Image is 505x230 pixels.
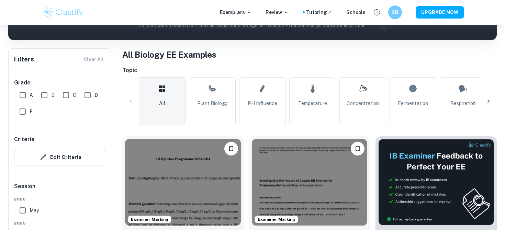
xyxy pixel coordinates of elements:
[252,139,368,226] img: Biology EE example thumbnail: How does increasing concentrations of co
[14,135,34,143] h6: Criteria
[371,7,383,18] button: Help and Feedback
[159,100,165,107] span: All
[14,79,106,87] h6: Grade
[351,142,364,156] button: Bookmark
[346,9,366,16] a: Schools
[41,5,85,19] img: Clastify logo
[51,91,55,99] span: B
[248,100,277,107] span: pH Influence
[347,100,379,107] span: Concentration
[298,100,327,107] span: Temperature
[450,100,476,107] span: Respiration
[391,9,399,16] h6: SB
[14,196,106,202] span: 2026
[306,9,333,16] a: Tutoring
[14,220,106,226] span: 2025
[398,100,428,107] span: Fermentation
[30,207,39,214] span: May
[73,91,76,99] span: C
[388,5,402,19] button: SB
[30,91,33,99] span: A
[122,48,497,61] h1: All Biology EE Examples
[14,182,106,196] h6: Session
[128,216,171,222] span: Examiner Marking
[197,100,227,107] span: Plant Biology
[125,139,241,226] img: Biology EE example thumbnail: To investigate the effect of various con
[220,9,252,16] p: Exemplars
[378,139,494,225] img: Thumbnail
[122,66,497,74] h6: Topic
[14,149,106,165] button: Edit Criteria
[30,108,33,115] span: E
[416,6,464,19] button: UPGRADE NOW
[94,91,98,99] span: D
[224,142,238,156] button: Bookmark
[14,55,34,64] h6: Filters
[266,9,289,16] p: Review
[255,216,298,222] span: Examiner Marking
[14,22,491,29] p: Not sure what to search for? You can always look through our example Extended Essays below for in...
